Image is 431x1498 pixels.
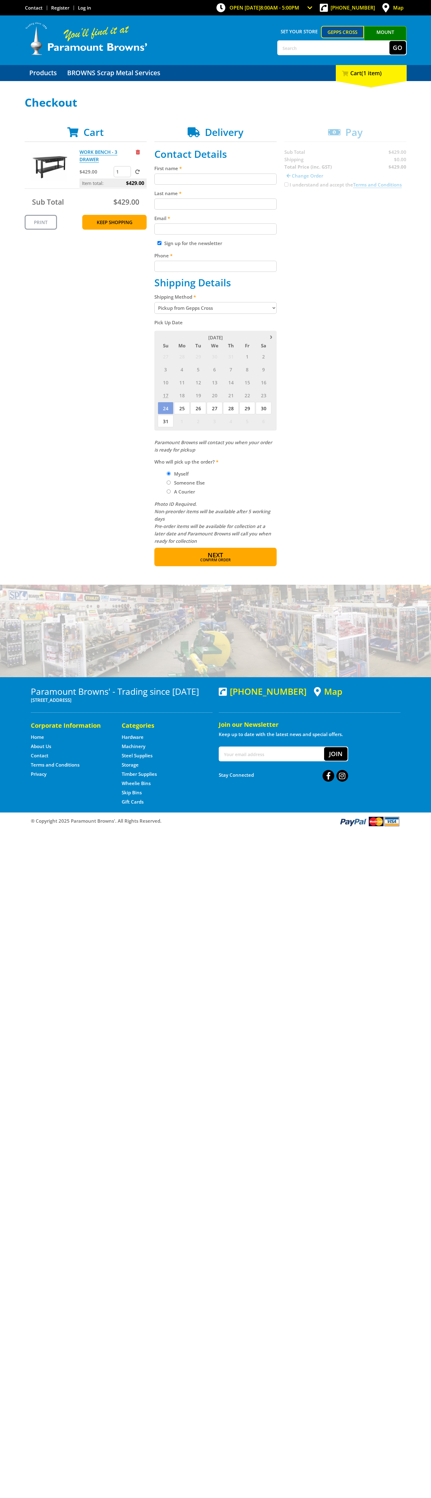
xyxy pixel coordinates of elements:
[154,319,277,326] label: Pick Up Date
[219,747,324,761] input: Your email address
[190,350,206,362] span: 29
[154,215,277,222] label: Email
[190,402,206,414] span: 26
[336,65,407,81] div: Cart
[207,415,222,427] span: 3
[31,771,47,777] a: Go to the Privacy page
[79,168,112,175] p: $429.00
[339,816,401,827] img: PayPal, Mastercard, Visa accepted
[122,752,152,759] a: Go to the Steel Supplies page
[63,65,165,81] a: Go to the BROWNS Scrap Metal Services page
[154,223,277,235] input: Please enter your email address.
[207,350,222,362] span: 30
[154,190,277,197] label: Last name
[122,789,142,796] a: Go to the Skip Bins page
[51,5,69,11] a: Go to the registration page
[321,26,364,38] a: Gepps Cross
[78,5,91,11] a: Log in
[31,721,109,730] h5: Corporate Information
[31,686,213,696] h3: Paramount Browns' - Trading since [DATE]
[219,731,401,738] p: Keep up to date with the latest news and special offers.
[174,389,190,401] span: 18
[260,4,299,11] span: 8:00am - 5:00pm
[122,762,139,768] a: Go to the Storage page
[31,696,213,704] p: [STREET_ADDRESS]
[154,277,277,289] h2: Shipping Details
[205,125,243,139] span: Delivery
[239,389,255,401] span: 22
[364,26,407,49] a: Mount [PERSON_NAME]
[168,558,263,562] span: Confirm order
[158,415,173,427] span: 31
[256,415,271,427] span: 6
[239,363,255,375] span: 8
[190,415,206,427] span: 2
[25,65,61,81] a: Go to the Products page
[122,771,157,777] a: Go to the Timber Supplies page
[122,799,144,805] a: Go to the Gift Cards page
[154,174,277,185] input: Please enter your first name.
[25,96,407,109] h1: Checkout
[172,486,197,497] label: A Courier
[31,743,51,750] a: Go to the About Us page
[223,363,239,375] span: 7
[154,548,277,566] button: Next Confirm order
[219,720,401,729] h5: Join our Newsletter
[158,376,173,388] span: 10
[207,402,222,414] span: 27
[278,41,389,55] input: Search
[31,734,44,740] a: Go to the Home page
[154,165,277,172] label: First name
[223,402,239,414] span: 28
[164,240,222,246] label: Sign up for the newsletter
[31,762,79,768] a: Go to the Terms and Conditions page
[158,389,173,401] span: 17
[207,363,222,375] span: 6
[167,472,171,476] input: Please select who will pick up the order.
[174,402,190,414] span: 25
[172,477,207,488] label: Someone Else
[154,501,271,544] em: Photo ID Required. Non-preorder items will be available after 5 working days Pre-order items will...
[174,415,190,427] span: 1
[167,481,171,485] input: Please select who will pick up the order.
[122,743,145,750] a: Go to the Machinery page
[154,148,277,160] h2: Contact Details
[154,302,277,314] select: Please select a shipping method.
[239,415,255,427] span: 5
[239,350,255,362] span: 1
[154,293,277,301] label: Shipping Method
[256,342,271,350] span: Sa
[230,4,299,11] span: OPEN [DATE]
[83,125,104,139] span: Cart
[207,376,222,388] span: 13
[154,261,277,272] input: Please enter your telephone number.
[389,41,406,55] button: Go
[190,376,206,388] span: 12
[277,26,321,37] span: Set your store
[190,363,206,375] span: 5
[190,389,206,401] span: 19
[190,342,206,350] span: Tu
[158,350,173,362] span: 27
[223,376,239,388] span: 14
[207,342,222,350] span: We
[122,721,200,730] h5: Categories
[25,816,407,827] div: ® Copyright 2025 Paramount Browns'. All Rights Reserved.
[314,686,342,697] a: View a map of Gepps Cross location
[30,148,67,185] img: WORK BENCH - 3 DRAWER
[174,350,190,362] span: 28
[256,389,271,401] span: 23
[219,686,307,696] div: [PHONE_NUMBER]
[25,215,57,230] a: Print
[256,376,271,388] span: 16
[207,389,222,401] span: 20
[79,149,117,163] a: WORK BENCH - 3 DRAWER
[158,342,173,350] span: Su
[79,178,147,188] p: Item total:
[122,734,144,740] a: Go to the Hardware page
[158,363,173,375] span: 3
[113,197,139,207] span: $429.00
[154,252,277,259] label: Phone
[223,350,239,362] span: 31
[25,22,148,56] img: Paramount Browns'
